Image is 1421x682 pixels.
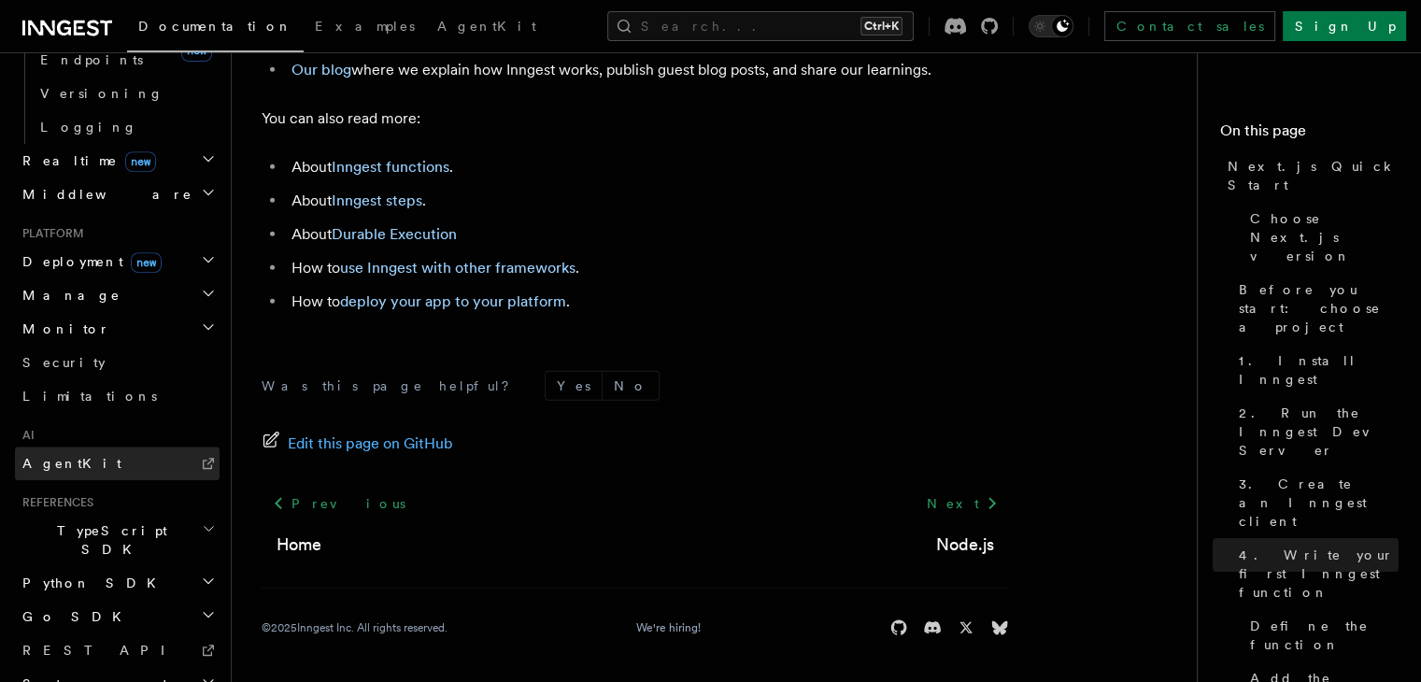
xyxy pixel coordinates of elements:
button: Toggle dark mode [1029,15,1073,37]
button: Search...Ctrl+K [607,11,914,41]
a: 1. Install Inngest [1231,344,1399,396]
a: Node.js [936,532,994,558]
a: Durable Execution [332,225,457,243]
a: Limitations [15,379,220,413]
button: Realtimenew [15,144,220,178]
li: About [286,221,1009,248]
a: Before you start: choose a project [1231,273,1399,344]
a: Inngest functions [332,158,449,176]
span: 3. Create an Inngest client [1239,475,1399,531]
span: 4. Write your first Inngest function [1239,546,1399,602]
span: Define the function [1250,617,1399,654]
span: References [15,495,93,510]
span: Next.js Quick Start [1228,157,1399,194]
span: Limitations [22,389,157,404]
li: How to . [286,289,1009,315]
a: We're hiring! [636,620,701,635]
a: 3. Create an Inngest client [1231,467,1399,538]
a: Previous [262,487,416,520]
a: 4. Write your first Inngest function [1231,538,1399,609]
button: Python SDK [15,566,220,600]
a: deploy your app to your platform [340,292,566,310]
span: Versioning [40,86,163,101]
a: Next [915,487,1009,520]
span: Deployment [15,252,162,271]
a: Examples [304,6,426,50]
button: Manage [15,278,220,312]
span: Documentation [138,19,292,34]
a: Versioning [33,77,220,110]
h4: On this page [1220,120,1399,149]
a: Home [277,532,321,558]
span: Examples [315,19,415,34]
a: Choose Next.js version [1243,202,1399,273]
span: Python SDK [15,574,167,592]
li: About . [286,154,1009,180]
button: Yes [546,372,602,400]
a: REST API [15,633,220,667]
button: No [603,372,659,400]
span: AgentKit [437,19,536,34]
button: Monitor [15,312,220,346]
button: Deploymentnew [15,245,220,278]
span: AI [15,428,35,443]
span: 1. Install Inngest [1239,351,1399,389]
kbd: Ctrl+K [860,17,902,36]
span: Choose Next.js version [1250,209,1399,265]
span: TypeScript SDK [15,521,202,559]
span: Manage [15,286,121,305]
span: Logging [40,120,137,135]
a: use Inngest with other frameworks [340,259,576,277]
a: Security [15,346,220,379]
li: where we explain how Inngest works, publish guest blog posts, and share our learnings. [286,57,1009,83]
a: Edit this page on GitHub [262,431,453,457]
a: AgentKit [426,6,547,50]
span: Go SDK [15,607,133,626]
span: Monitor [15,320,110,338]
a: 2. Run the Inngest Dev Server [1231,396,1399,467]
a: Logging [33,110,220,144]
span: Middleware [15,185,192,204]
a: Documentation [127,6,304,52]
span: Security [22,355,106,370]
span: REST API [22,643,181,658]
li: How to . [286,255,1009,281]
div: © 2025 Inngest Inc. All rights reserved. [262,620,448,635]
a: Our blog [291,61,351,78]
p: Was this page helpful? [262,377,522,395]
p: You can also read more: [262,106,1009,132]
span: Platform [15,226,84,241]
li: About . [286,188,1009,214]
a: Inngest steps [332,192,422,209]
span: 2. Run the Inngest Dev Server [1239,404,1399,460]
span: Edit this page on GitHub [288,431,453,457]
button: TypeScript SDK [15,514,220,566]
button: Middleware [15,178,220,211]
span: new [131,252,162,273]
a: AgentKit [15,447,220,480]
span: Before you start: choose a project [1239,280,1399,336]
a: Sign Up [1283,11,1406,41]
a: Define the function [1243,609,1399,661]
a: Next.js Quick Start [1220,149,1399,202]
span: AgentKit [22,456,121,471]
span: Realtime [15,151,156,170]
span: new [125,151,156,172]
a: Contact sales [1104,11,1275,41]
button: Go SDK [15,600,220,633]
